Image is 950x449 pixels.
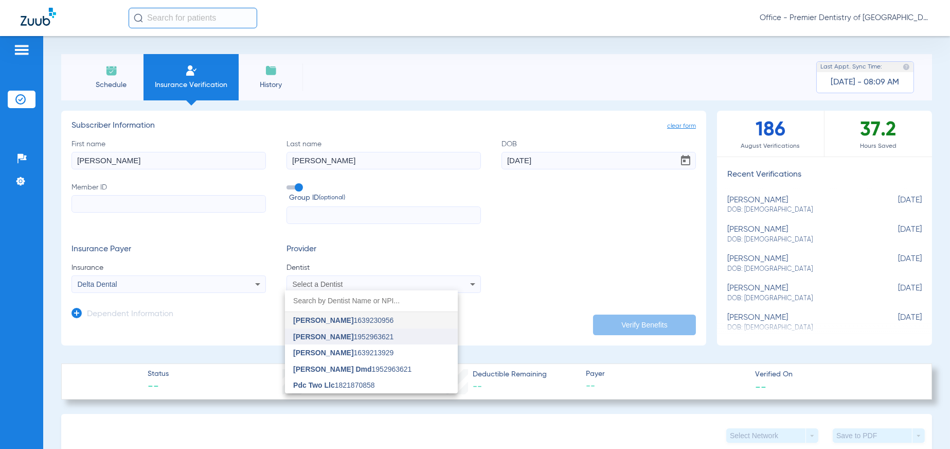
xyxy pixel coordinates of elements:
span: 1952963621 [293,366,411,373]
iframe: Chat Widget [899,400,950,449]
span: [PERSON_NAME] [293,316,353,324]
span: [PERSON_NAME] [293,349,353,357]
span: 1639230956 [293,317,393,324]
span: [PERSON_NAME] Dmd [293,365,371,373]
span: 1639213929 [293,349,393,356]
input: dropdown search [285,290,458,312]
span: Pdc Two Llc [293,381,335,389]
span: 1952963621 [293,333,393,340]
span: 1821870858 [293,382,375,389]
span: [PERSON_NAME] [293,333,353,341]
